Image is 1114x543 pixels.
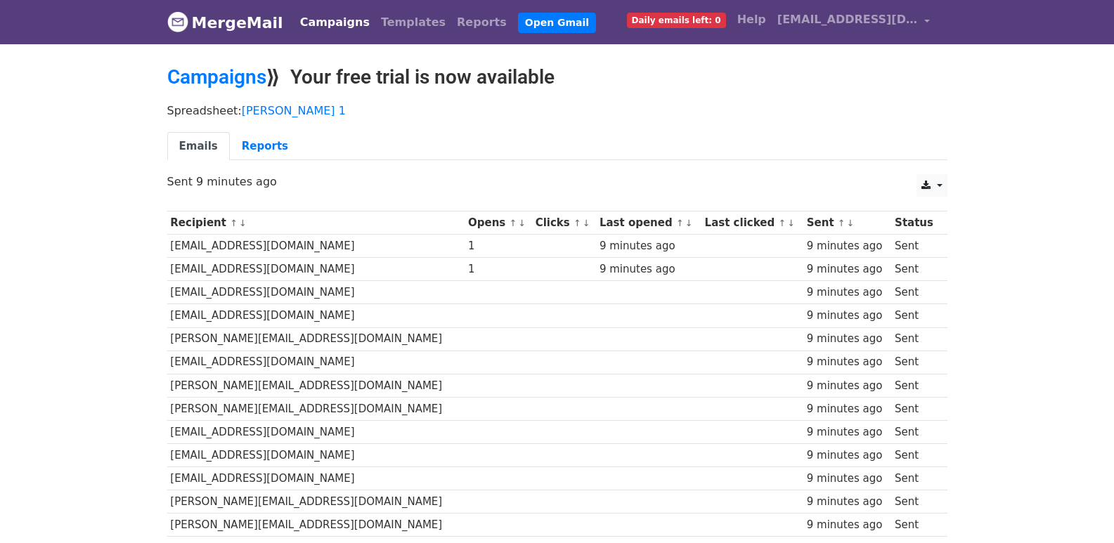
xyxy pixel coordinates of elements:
[167,65,947,89] h2: ⟫ Your free trial is now available
[701,211,803,235] th: Last clicked
[891,467,940,490] td: Sent
[167,374,465,397] td: [PERSON_NAME][EMAIL_ADDRESS][DOMAIN_NAME]
[838,218,846,228] a: ↑
[518,13,596,33] a: Open Gmail
[294,8,375,37] a: Campaigns
[807,261,888,277] div: 9 minutes ago
[807,471,888,487] div: 9 minutes ago
[600,238,698,254] div: 9 minutes ago
[891,211,940,235] th: Status
[891,304,940,327] td: Sent
[621,6,732,34] a: Daily emails left: 0
[807,308,888,324] div: 9 minutes ago
[230,132,300,161] a: Reports
[891,327,940,351] td: Sent
[596,211,701,235] th: Last opened
[167,490,465,513] td: [PERSON_NAME][EMAIL_ADDRESS][DOMAIN_NAME]
[891,281,940,304] td: Sent
[532,211,596,235] th: Clicks
[685,218,693,228] a: ↓
[167,351,465,374] td: [EMAIL_ADDRESS][DOMAIN_NAME]
[732,6,772,34] a: Help
[465,211,532,235] th: Opens
[167,103,947,118] p: Spreadsheet:
[167,281,465,304] td: [EMAIL_ADDRESS][DOMAIN_NAME]
[772,6,936,39] a: [EMAIL_ADDRESS][DOMAIN_NAME]
[803,211,891,235] th: Sent
[167,258,465,281] td: [EMAIL_ADDRESS][DOMAIN_NAME]
[583,218,590,228] a: ↓
[891,490,940,513] td: Sent
[807,517,888,533] div: 9 minutes ago
[167,444,465,467] td: [EMAIL_ADDRESS][DOMAIN_NAME]
[778,218,786,228] a: ↑
[167,304,465,327] td: [EMAIL_ADDRESS][DOMAIN_NAME]
[167,8,283,37] a: MergeMail
[891,420,940,443] td: Sent
[167,65,266,89] a: Campaigns
[807,238,888,254] div: 9 minutes ago
[167,132,230,161] a: Emails
[891,513,940,537] td: Sent
[627,13,726,28] span: Daily emails left: 0
[167,467,465,490] td: [EMAIL_ADDRESS][DOMAIN_NAME]
[891,374,940,397] td: Sent
[807,494,888,510] div: 9 minutes ago
[451,8,512,37] a: Reports
[807,447,888,464] div: 9 minutes ago
[510,218,517,228] a: ↑
[807,354,888,370] div: 9 minutes ago
[807,284,888,301] div: 9 minutes ago
[167,211,465,235] th: Recipient
[167,11,188,32] img: MergeMail logo
[777,11,918,28] span: [EMAIL_ADDRESS][DOMAIN_NAME]
[518,218,526,228] a: ↓
[230,218,238,228] a: ↑
[468,261,529,277] div: 1
[891,258,940,281] td: Sent
[242,104,346,117] a: [PERSON_NAME] 1
[375,8,451,37] a: Templates
[676,218,684,228] a: ↑
[891,444,940,467] td: Sent
[167,327,465,351] td: [PERSON_NAME][EMAIL_ADDRESS][DOMAIN_NAME]
[468,238,529,254] div: 1
[167,420,465,443] td: [EMAIL_ADDRESS][DOMAIN_NAME]
[600,261,698,277] div: 9 minutes ago
[847,218,855,228] a: ↓
[891,235,940,258] td: Sent
[807,331,888,347] div: 9 minutes ago
[167,235,465,258] td: [EMAIL_ADDRESS][DOMAIN_NAME]
[167,174,947,189] p: Sent 9 minutes ago
[807,401,888,417] div: 9 minutes ago
[807,378,888,394] div: 9 minutes ago
[891,351,940,374] td: Sent
[239,218,247,228] a: ↓
[167,513,465,537] td: [PERSON_NAME][EMAIL_ADDRESS][DOMAIN_NAME]
[891,397,940,420] td: Sent
[807,424,888,440] div: 9 minutes ago
[167,397,465,420] td: [PERSON_NAME][EMAIL_ADDRESS][DOMAIN_NAME]
[787,218,795,228] a: ↓
[574,218,581,228] a: ↑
